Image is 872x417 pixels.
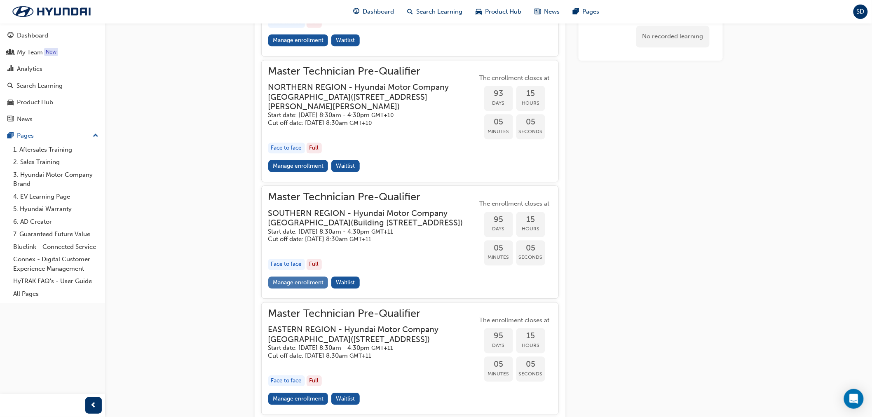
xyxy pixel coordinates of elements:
span: 95 [484,331,513,341]
span: 05 [516,244,545,253]
a: 1. Aftersales Training [10,143,102,156]
div: Analytics [17,64,42,74]
span: 05 [484,244,513,253]
a: HyTRAK FAQ's - User Guide [10,275,102,288]
div: Search Learning [16,81,63,91]
button: Waitlist [331,276,360,288]
span: Dashboard [363,7,394,16]
h3: NORTHERN REGION - Hyundai Motor Company [GEOGRAPHIC_DATA] ( [STREET_ADDRESS][PERSON_NAME][PERSON_... [268,82,464,111]
span: guage-icon [7,32,14,40]
span: Master Technician Pre-Qualifier [268,67,478,76]
div: Dashboard [17,31,48,40]
span: Seconds [516,369,545,379]
a: search-iconSearch Learning [401,3,469,20]
span: 05 [516,117,545,127]
a: Dashboard [3,28,102,43]
a: 3. Hyundai Motor Company Brand [10,169,102,190]
span: Seconds [516,253,545,262]
span: Days [484,98,513,108]
a: News [3,112,102,127]
span: car-icon [7,99,14,106]
div: Product Hub [17,98,53,107]
button: Pages [3,128,102,143]
h5: Cut off date: [DATE] 8:30am [268,119,464,127]
div: Pages [17,131,34,141]
span: Australian Eastern Daylight Time GMT+11 [372,344,394,351]
span: News [544,7,560,16]
a: All Pages [10,288,102,300]
div: No recorded learning [636,26,710,47]
a: Manage enrollment [268,34,328,46]
span: Australian Eastern Standard Time GMT+10 [372,112,394,119]
span: Australian Eastern Daylight Time GMT+11 [350,236,372,243]
h5: Cut off date: [DATE] 8:30am [268,235,464,243]
a: car-iconProduct Hub [469,3,528,20]
span: Days [484,341,513,350]
a: pages-iconPages [566,3,606,20]
span: The enrollment closes at [478,73,552,83]
h3: SOUTHERN REGION - Hyundai Motor Company [GEOGRAPHIC_DATA] ( Building [STREET_ADDRESS] ) [268,208,464,228]
span: 93 [484,89,513,98]
span: 05 [484,360,513,369]
a: 6. AD Creator [10,216,102,228]
span: Australian Eastern Standard Time GMT+10 [350,119,372,127]
span: Hours [516,341,545,350]
span: The enrollment closes at [478,316,552,325]
span: Minutes [484,369,513,379]
span: Search Learning [416,7,462,16]
div: Tooltip anchor [44,48,58,56]
span: news-icon [7,116,14,123]
h5: Cut off date: [DATE] 8:30am [268,352,464,360]
div: Full [307,259,322,270]
span: prev-icon [91,401,97,411]
span: Waitlist [336,162,355,169]
div: Face to face [268,259,305,270]
span: 15 [516,89,545,98]
h5: Start date: [DATE] 8:30am - 4:30pm [268,228,464,236]
span: 15 [516,215,545,225]
button: DashboardMy TeamAnalyticsSearch LearningProduct HubNews [3,26,102,128]
button: Master Technician Pre-QualifierSOUTHERN REGION - Hyundai Motor Company [GEOGRAPHIC_DATA](Building... [268,192,552,291]
span: Pages [582,7,599,16]
span: Hours [516,224,545,234]
div: News [17,115,33,124]
h5: Start date: [DATE] 8:30am - 4:30pm [268,111,464,119]
div: Face to face [268,375,305,387]
span: Waitlist [336,37,355,44]
h5: Start date: [DATE] 8:30am - 4:30pm [268,344,464,352]
a: 7. Guaranteed Future Value [10,228,102,241]
a: Search Learning [3,78,102,94]
a: Bluelink - Connected Service [10,241,102,253]
span: Seconds [516,127,545,136]
a: 5. Hyundai Warranty [10,203,102,216]
button: Master Technician Pre-QualifierEASTERN REGION - Hyundai Motor Company [GEOGRAPHIC_DATA]([STREET_A... [268,309,552,408]
div: Full [307,143,322,154]
span: car-icon [476,7,482,17]
span: Hours [516,98,545,108]
img: Trak [4,3,99,20]
span: search-icon [407,7,413,17]
span: Minutes [484,253,513,262]
span: Master Technician Pre-Qualifier [268,309,478,319]
span: 05 [516,360,545,369]
span: 15 [516,331,545,341]
a: Analytics [3,61,102,77]
div: Full [307,375,322,387]
a: Manage enrollment [268,160,328,172]
a: Product Hub [3,95,102,110]
span: Waitlist [336,279,355,286]
span: pages-icon [7,132,14,140]
button: Waitlist [331,34,360,46]
a: guage-iconDashboard [347,3,401,20]
a: Manage enrollment [268,276,328,288]
span: pages-icon [573,7,579,17]
span: Minutes [484,127,513,136]
span: people-icon [7,49,14,56]
span: Waitlist [336,395,355,402]
span: Days [484,224,513,234]
span: 05 [484,117,513,127]
button: SD [853,5,868,19]
span: guage-icon [353,7,359,17]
